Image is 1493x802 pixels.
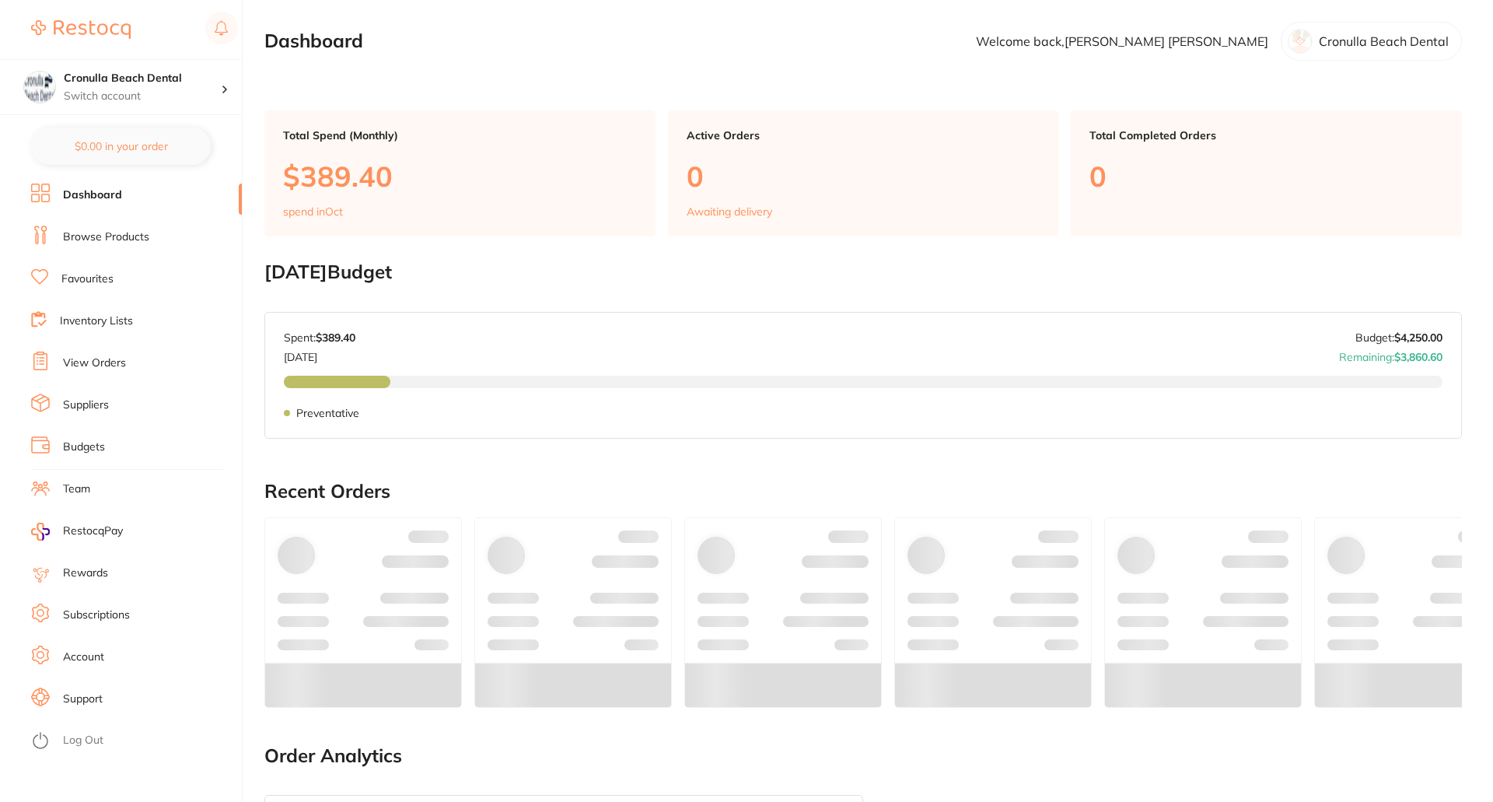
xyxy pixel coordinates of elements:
[1339,345,1442,363] p: Remaining:
[1355,331,1442,344] p: Budget:
[283,205,343,218] p: spend in Oct
[64,71,221,86] h4: Cronulla Beach Dental
[64,89,221,104] p: Switch account
[31,523,50,541] img: RestocqPay
[316,331,355,345] strong: $389.40
[264,745,1462,767] h2: Order Analytics
[31,729,237,754] button: Log Out
[687,160,1040,192] p: 0
[63,650,104,665] a: Account
[687,205,772,218] p: Awaiting delivery
[283,129,637,142] p: Total Spend (Monthly)
[284,345,355,363] p: [DATE]
[63,482,90,497] a: Team
[63,397,109,413] a: Suppliers
[1071,110,1462,236] a: Total Completed Orders0
[284,331,355,344] p: Spent:
[976,34,1268,48] p: Welcome back, [PERSON_NAME] [PERSON_NAME]
[687,129,1040,142] p: Active Orders
[264,261,1462,283] h2: [DATE] Budget
[264,481,1462,503] h2: Recent Orders
[24,72,55,103] img: Cronulla Beach Dental
[668,110,1059,236] a: Active Orders0Awaiting delivery
[63,524,123,539] span: RestocqPay
[63,440,105,455] a: Budgets
[63,355,126,371] a: View Orders
[63,187,122,203] a: Dashboard
[63,229,149,245] a: Browse Products
[296,407,359,419] p: Preventative
[63,566,108,581] a: Rewards
[1394,331,1442,345] strong: $4,250.00
[31,12,131,47] a: Restocq Logo
[264,110,656,236] a: Total Spend (Monthly)$389.40spend inOct
[63,733,103,748] a: Log Out
[1394,350,1442,364] strong: $3,860.60
[264,30,363,52] h2: Dashboard
[63,692,103,707] a: Support
[31,128,211,165] button: $0.00 in your order
[31,20,131,39] img: Restocq Logo
[1319,34,1449,48] p: Cronulla Beach Dental
[1089,129,1443,142] p: Total Completed Orders
[60,313,133,329] a: Inventory Lists
[63,608,130,623] a: Subscriptions
[283,160,637,192] p: $389.40
[61,271,114,287] a: Favourites
[1089,160,1443,192] p: 0
[31,523,123,541] a: RestocqPay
